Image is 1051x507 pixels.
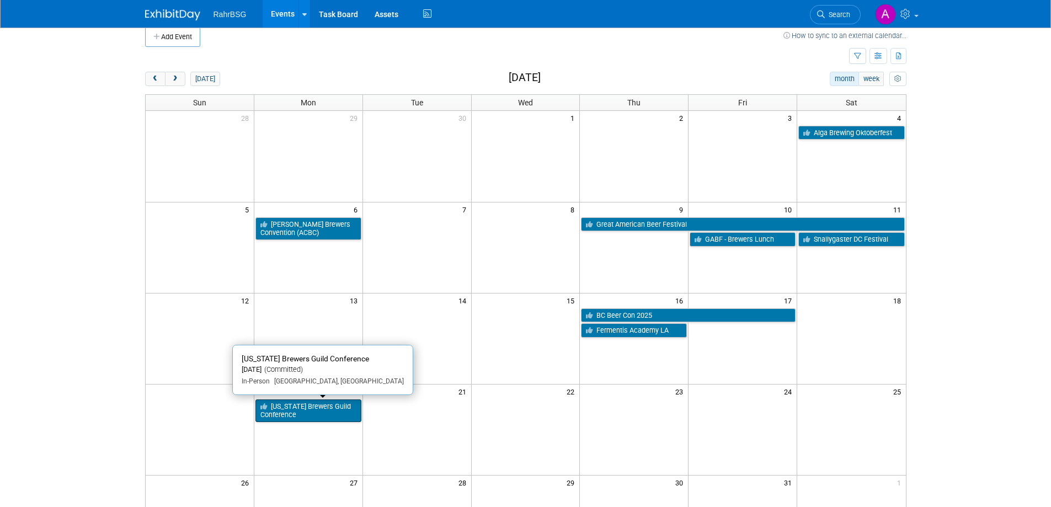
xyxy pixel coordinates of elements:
[783,31,906,40] a: How to sync to an external calendar...
[349,111,362,125] span: 29
[678,111,688,125] span: 2
[518,98,533,107] span: Wed
[678,202,688,216] span: 9
[783,293,797,307] span: 17
[411,98,423,107] span: Tue
[875,4,896,25] img: Anna-Lisa Brewer
[892,293,906,307] span: 18
[270,377,404,385] span: [GEOGRAPHIC_DATA], [GEOGRAPHIC_DATA]
[240,293,254,307] span: 12
[783,202,797,216] span: 10
[798,232,904,247] a: Snallygaster DC Festival
[569,202,579,216] span: 8
[846,98,857,107] span: Sat
[145,9,200,20] img: ExhibitDay
[509,72,541,84] h2: [DATE]
[810,5,861,24] a: Search
[896,476,906,489] span: 1
[565,476,579,489] span: 29
[690,232,796,247] a: GABF - Brewers Lunch
[262,365,303,373] span: (Committed)
[353,202,362,216] span: 6
[627,98,641,107] span: Thu
[349,476,362,489] span: 27
[783,385,797,398] span: 24
[894,76,901,83] i: Personalize Calendar
[858,72,884,86] button: week
[255,399,361,422] a: [US_STATE] Brewers Guild Conference
[242,365,404,375] div: [DATE]
[674,293,688,307] span: 16
[830,72,859,86] button: month
[581,308,796,323] a: BC Beer Con 2025
[896,111,906,125] span: 4
[165,72,185,86] button: next
[674,476,688,489] span: 30
[889,72,906,86] button: myCustomButton
[457,111,471,125] span: 30
[240,111,254,125] span: 28
[565,293,579,307] span: 15
[214,10,247,19] span: RahrBSG
[145,27,200,47] button: Add Event
[565,385,579,398] span: 22
[825,10,850,19] span: Search
[190,72,220,86] button: [DATE]
[349,293,362,307] span: 13
[738,98,747,107] span: Fri
[798,126,904,140] a: Alga Brewing Oktoberfest
[892,202,906,216] span: 11
[145,72,166,86] button: prev
[581,217,904,232] a: Great American Beer Festival
[457,293,471,307] span: 14
[569,111,579,125] span: 1
[242,354,369,363] span: [US_STATE] Brewers Guild Conference
[892,385,906,398] span: 25
[581,323,687,338] a: Fermentis Academy LA
[457,476,471,489] span: 28
[457,385,471,398] span: 21
[255,217,361,240] a: [PERSON_NAME] Brewers Convention (ACBC)
[783,476,797,489] span: 31
[461,202,471,216] span: 7
[193,98,206,107] span: Sun
[240,476,254,489] span: 26
[244,202,254,216] span: 5
[301,98,316,107] span: Mon
[787,111,797,125] span: 3
[242,377,270,385] span: In-Person
[674,385,688,398] span: 23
